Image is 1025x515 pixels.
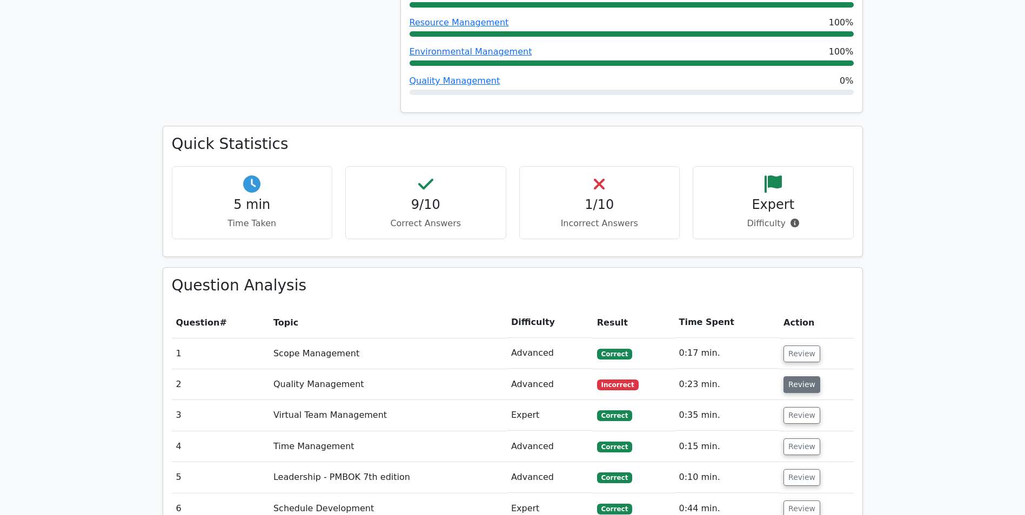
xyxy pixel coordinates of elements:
td: Time Management [269,431,507,462]
td: Virtual Team Management [269,400,507,431]
h3: Question Analysis [172,276,854,295]
td: 0:10 min. [675,462,780,493]
button: Review [783,469,820,486]
td: 0:17 min. [675,338,780,369]
td: 0:15 min. [675,431,780,462]
button: Review [783,345,820,362]
td: Advanced [507,431,593,462]
td: Advanced [507,369,593,400]
td: 0:35 min. [675,400,780,431]
span: 100% [829,16,854,29]
h4: Expert [702,197,845,213]
td: Advanced [507,338,593,369]
p: Incorrect Answers [528,217,671,230]
h4: 5 min [181,197,324,213]
td: Advanced [507,462,593,493]
td: 2 [172,369,269,400]
th: Time Spent [675,307,780,338]
button: Review [783,376,820,393]
span: Correct [597,410,632,421]
h3: Quick Statistics [172,135,854,153]
td: 1 [172,338,269,369]
span: Incorrect [597,380,639,390]
a: Resource Management [410,17,509,28]
td: Scope Management [269,338,507,369]
span: Correct [597,349,632,360]
td: 4 [172,431,269,462]
td: Quality Management [269,369,507,400]
td: 3 [172,400,269,431]
p: Difficulty [702,217,845,230]
td: Expert [507,400,593,431]
h4: 1/10 [528,197,671,213]
h4: 9/10 [354,197,497,213]
a: Environmental Management [410,46,532,57]
a: Quality Management [410,76,500,86]
th: Difficulty [507,307,593,338]
th: Topic [269,307,507,338]
span: Correct [597,442,632,452]
td: 5 [172,462,269,493]
button: Review [783,407,820,424]
th: Action [779,307,853,338]
span: 100% [829,45,854,58]
th: # [172,307,269,338]
p: Correct Answers [354,217,497,230]
td: Leadership - PMBOK 7th edition [269,462,507,493]
span: Correct [597,472,632,483]
th: Result [593,307,675,338]
span: Correct [597,504,632,514]
td: 0:23 min. [675,369,780,400]
span: Question [176,317,220,328]
button: Review [783,438,820,455]
span: 0% [840,74,853,87]
p: Time Taken [181,217,324,230]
